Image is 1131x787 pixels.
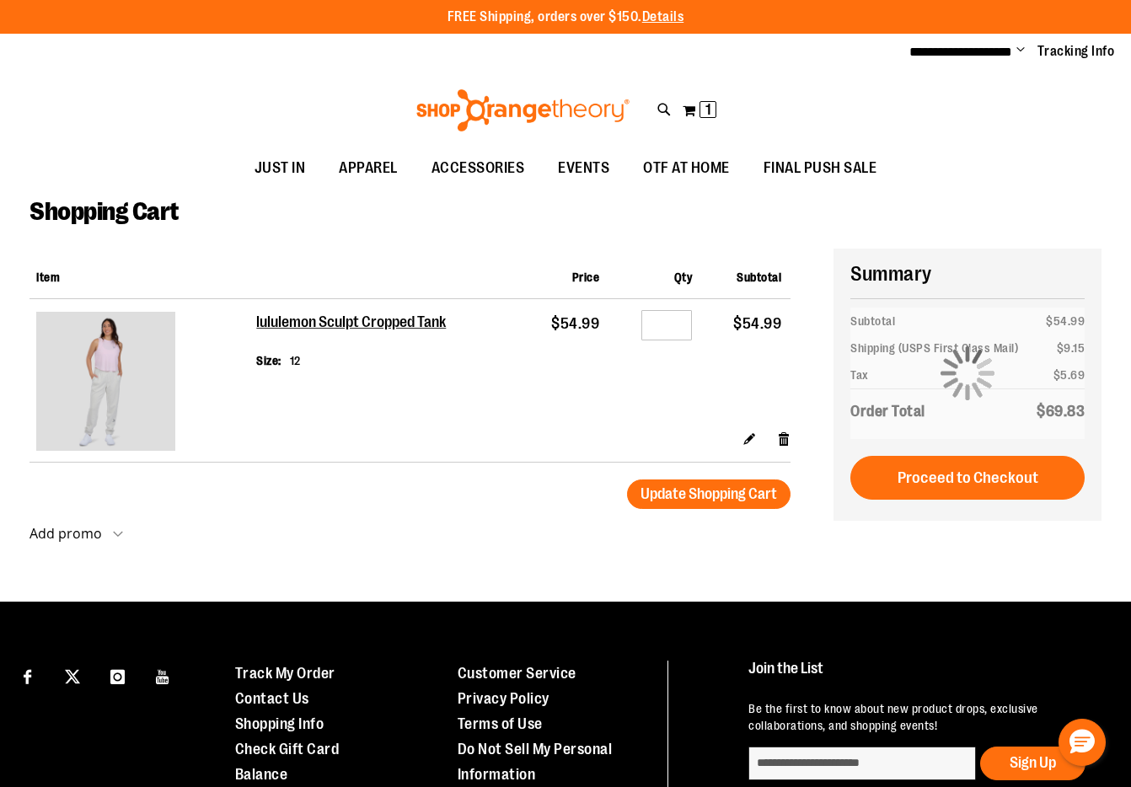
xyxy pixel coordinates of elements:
[1037,42,1115,61] a: Tracking Info
[748,661,1100,692] h4: Join the List
[235,665,335,682] a: Track My Order
[29,524,102,543] strong: Add promo
[103,661,132,690] a: Visit our Instagram page
[747,149,894,188] a: FINAL PUSH SALE
[36,312,249,455] a: lululemon Sculpt Cropped Tank
[235,715,324,732] a: Shopping Info
[415,149,542,188] a: ACCESSORIES
[898,468,1038,487] span: Proceed to Checkout
[941,346,994,400] img: Loading...
[1010,754,1056,771] span: Sign Up
[458,690,549,707] a: Privacy Policy
[850,260,1085,288] h2: Summary
[643,149,730,187] span: OTF AT HOME
[458,715,543,732] a: Terms of Use
[558,149,609,187] span: EVENTS
[290,352,301,369] dd: 12
[551,315,599,332] span: $54.99
[458,741,613,783] a: Do Not Sell My Personal Information
[448,8,684,27] p: FREE Shipping, orders over $150.
[238,149,323,188] a: JUST IN
[256,352,281,369] dt: Size
[148,661,178,690] a: Visit our Youtube page
[29,197,179,226] span: Shopping Cart
[572,270,600,284] span: Price
[1016,43,1025,60] button: Account menu
[36,270,60,284] span: Item
[737,270,781,284] span: Subtotal
[777,430,791,447] a: Remove item
[748,747,976,780] input: enter email
[626,149,747,188] a: OTF AT HOME
[13,661,42,690] a: Visit our Facebook page
[458,665,576,682] a: Customer Service
[322,149,415,188] a: APPAREL
[58,661,88,690] a: Visit our X page
[764,149,877,187] span: FINAL PUSH SALE
[980,747,1085,780] button: Sign Up
[414,89,632,131] img: Shop Orangetheory
[674,270,693,284] span: Qty
[235,690,309,707] a: Contact Us
[339,149,398,187] span: APPAREL
[1059,719,1106,766] button: Hello, have a question? Let’s chat.
[641,485,777,502] span: Update Shopping Cart
[642,9,684,24] a: Details
[256,313,448,332] a: lululemon Sculpt Cropped Tank
[748,700,1100,734] p: Be the first to know about new product drops, exclusive collaborations, and shopping events!
[541,149,626,188] a: EVENTS
[705,101,711,118] span: 1
[850,456,1085,500] button: Proceed to Checkout
[65,669,80,684] img: Twitter
[235,741,340,783] a: Check Gift Card Balance
[431,149,525,187] span: ACCESSORIES
[29,526,123,550] button: Add promo
[255,149,306,187] span: JUST IN
[627,479,791,509] button: Update Shopping Cart
[733,315,781,332] span: $54.99
[36,312,175,451] img: lululemon Sculpt Cropped Tank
